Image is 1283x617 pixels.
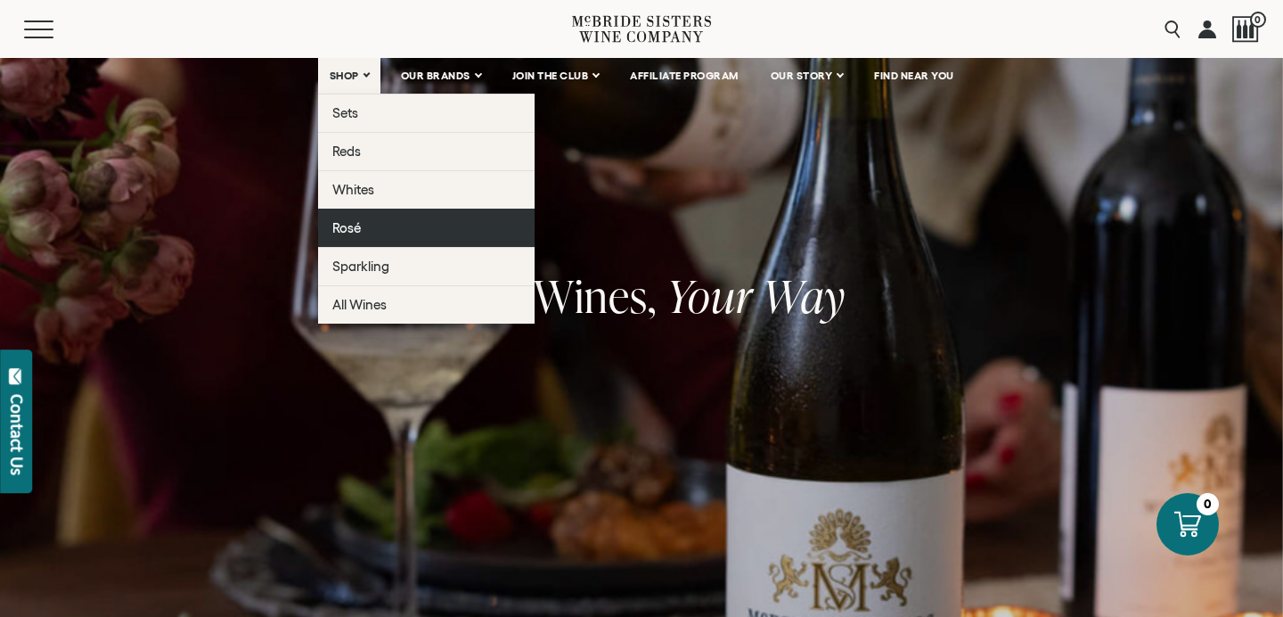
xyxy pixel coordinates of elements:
a: JOIN THE CLUB [501,58,610,94]
a: FIND NEAR YOU [862,58,966,94]
button: Mobile Menu Trigger [24,21,88,38]
a: Sparkling [318,247,535,285]
a: SHOP [318,58,380,94]
a: Reds [318,132,535,170]
span: Rosé [332,220,361,235]
a: OUR BRANDS [389,58,492,94]
span: Reds [332,144,361,159]
span: 0 [1250,12,1266,28]
span: SHOP [330,70,360,82]
div: Contact Us [8,394,26,475]
span: FIND NEAR YOU [874,70,954,82]
span: Way [763,265,846,326]
a: All Wines [318,285,535,324]
div: 0 [1197,493,1219,515]
span: AFFILIATE PROGRAM [630,70,739,82]
a: OUR STORY [759,58,854,94]
span: OUR STORY [771,70,833,82]
a: Whites [318,170,535,209]
a: AFFILIATE PROGRAM [618,58,750,94]
span: Whites [332,182,374,197]
span: JOIN THE CLUB [512,70,589,82]
a: Sets [318,94,535,132]
span: Wines, [534,265,657,326]
a: Rosé [318,209,535,247]
span: OUR BRANDS [401,70,470,82]
span: All Wines [332,297,387,312]
span: Sparkling [332,259,389,274]
span: Your [666,265,753,326]
span: Sets [332,105,358,120]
